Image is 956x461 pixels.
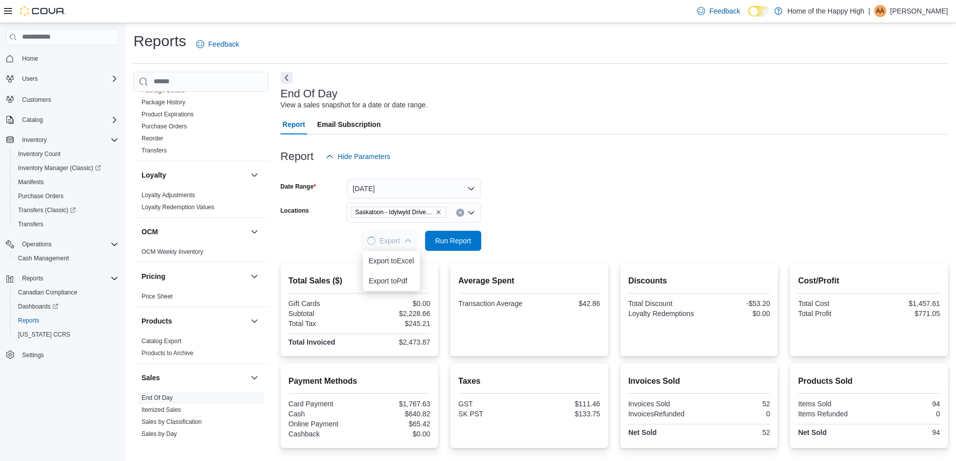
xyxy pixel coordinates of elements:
a: Loyalty Adjustments [142,192,195,199]
div: InvoicesRefunded [628,410,697,418]
span: Feedback [208,39,239,49]
button: Export toExcel [363,251,420,271]
span: Home [22,55,38,63]
button: Canadian Compliance [10,285,122,299]
div: Loyalty [133,189,268,217]
button: Loyalty [142,170,246,180]
button: Next [281,72,293,84]
span: AA [876,5,884,17]
span: Reports [14,315,118,327]
button: Catalog [2,113,122,127]
span: Dashboards [14,300,118,313]
div: Loyalty Redemptions [628,310,697,318]
a: Reports [14,315,43,327]
button: Run Report [425,231,481,251]
span: Cash Management [14,252,118,264]
div: Total Cost [798,299,867,308]
button: Export toPdf [363,271,420,291]
span: Sales by Day [142,430,177,438]
div: $0.00 [361,430,430,438]
nav: Complex example [6,47,118,388]
span: Catalog [18,114,118,126]
div: 94 [871,428,940,436]
span: Products to Archive [142,349,193,357]
a: Transfers (Classic) [14,204,80,216]
span: Purchase Orders [142,122,187,130]
button: Operations [18,238,56,250]
span: Loyalty Redemption Values [142,203,214,211]
h2: Cost/Profit [798,275,940,287]
span: Inventory [22,136,47,144]
a: Products to Archive [142,350,193,357]
span: Users [18,73,118,85]
span: Itemized Sales [142,406,181,414]
div: $2,473.87 [361,338,430,346]
button: Pricing [248,270,260,282]
a: Settings [18,349,48,361]
span: Dashboards [18,302,58,311]
span: Settings [18,349,118,361]
a: [US_STATE] CCRS [14,329,74,341]
div: GST [458,400,527,408]
div: $111.46 [531,400,600,408]
div: $0.00 [701,310,770,318]
span: Reports [18,272,118,284]
div: Gift Cards [289,299,357,308]
div: -$53.20 [701,299,770,308]
p: | [868,5,870,17]
div: $1,767.63 [361,400,430,408]
div: Invoices Sold [628,400,697,408]
span: Sales by Classification [142,418,202,426]
div: Products [133,335,268,363]
span: Operations [18,238,118,250]
h3: Pricing [142,271,165,281]
a: Package History [142,99,185,106]
button: Customers [2,92,122,106]
span: Inventory Manager (Classic) [18,164,101,172]
a: Sales by Classification [142,418,202,425]
button: OCM [248,226,260,238]
div: 52 [701,428,770,436]
a: Catalog Export [142,338,181,345]
span: Washington CCRS [14,329,118,341]
div: Total Tax [289,320,357,328]
span: Transfers (Classic) [14,204,118,216]
span: Canadian Compliance [18,288,77,296]
span: Inventory Count [18,150,61,158]
a: Cash Management [14,252,73,264]
a: Inventory Manager (Classic) [14,162,105,174]
a: Itemized Sales [142,406,181,413]
button: LoadingExport [361,231,418,251]
div: Items Sold [798,400,867,408]
div: Total Profit [798,310,867,318]
span: Cash Management [18,254,69,262]
a: Sales by Day [142,430,177,437]
button: Users [2,72,122,86]
span: Purchase Orders [18,192,64,200]
a: Inventory Count [14,148,65,160]
h2: Invoices Sold [628,375,770,387]
span: Users [22,75,38,83]
div: Items Refunded [798,410,867,418]
a: Purchase Orders [14,190,68,202]
span: Transfers [18,220,43,228]
h3: Sales [142,373,160,383]
button: Remove Saskatoon - Idylwyld Drive - Fire & Flower from selection in this group [436,209,442,215]
a: Customers [18,94,55,106]
h3: Report [281,150,314,163]
div: Transaction Average [458,299,527,308]
div: $640.82 [361,410,430,418]
button: Hide Parameters [322,146,394,167]
a: End Of Day [142,394,173,401]
span: Canadian Compliance [14,286,118,298]
a: Feedback [192,34,243,54]
span: Price Sheet [142,292,173,300]
p: [PERSON_NAME] [890,5,948,17]
span: [US_STATE] CCRS [18,331,70,339]
strong: Net Sold [798,428,827,436]
a: Transfers (Classic) [10,203,122,217]
a: Canadian Compliance [14,286,81,298]
h2: Payment Methods [289,375,431,387]
span: Product Expirations [142,110,194,118]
